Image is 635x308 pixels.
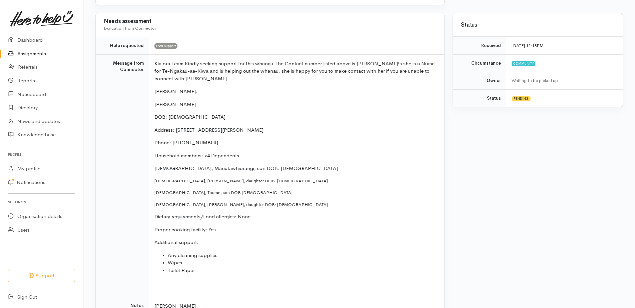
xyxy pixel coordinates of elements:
[154,178,436,184] p: [DEMOGRAPHIC_DATA], [PERSON_NAME], daughter DOB: [DEMOGRAPHIC_DATA]
[512,43,544,48] time: [DATE] 12:18PM
[154,239,198,245] span: Additional support:
[8,269,75,283] button: Support
[512,96,531,101] span: Pending
[154,189,436,196] p: [DEMOGRAPHIC_DATA], Touran, son DOB [DEMOGRAPHIC_DATA]
[154,152,239,159] span: Household members: x4 Dependents
[512,61,535,66] span: Community
[168,259,182,266] span: Wipes
[154,213,250,220] span: Dietary requirements/Food allergies: None
[453,54,506,72] td: Circumstance
[453,72,506,90] td: Owner
[461,22,615,28] h3: Status
[154,114,225,120] span: DOB: [DEMOGRAPHIC_DATA]
[154,165,338,171] span: [DEMOGRAPHIC_DATA], Manutawhiorangi, son DOB: [DEMOGRAPHIC_DATA]
[512,77,615,84] div: Waiting to be picked up
[154,60,435,82] span: Kia ora Team Kindly seeking support for this whanau. the Contact number listed above is [PERSON_N...
[154,88,197,94] span: [PERSON_NAME].
[154,201,436,208] p: [DEMOGRAPHIC_DATA], [PERSON_NAME], daughter DOB: [DEMOGRAPHIC_DATA]
[168,252,217,258] span: Any cleaning supplies
[453,89,506,107] td: Status
[96,54,149,297] td: Message from Connector
[154,43,177,49] span: Food support
[8,150,75,159] h6: Profile
[168,267,195,273] span: Toilet Paper
[453,37,506,55] td: Received
[104,25,156,31] span: Evaluation from Connector
[154,226,216,233] span: Proper cooking facility: Yes
[104,18,436,25] h3: Needs assessment
[154,101,196,107] span: [PERSON_NAME]
[154,139,218,146] span: Phone: [PHONE_NUMBER]
[8,198,75,207] h6: Settings
[154,127,263,133] span: Address: [STREET_ADDRESS][PERSON_NAME]
[96,37,149,55] td: Help requested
